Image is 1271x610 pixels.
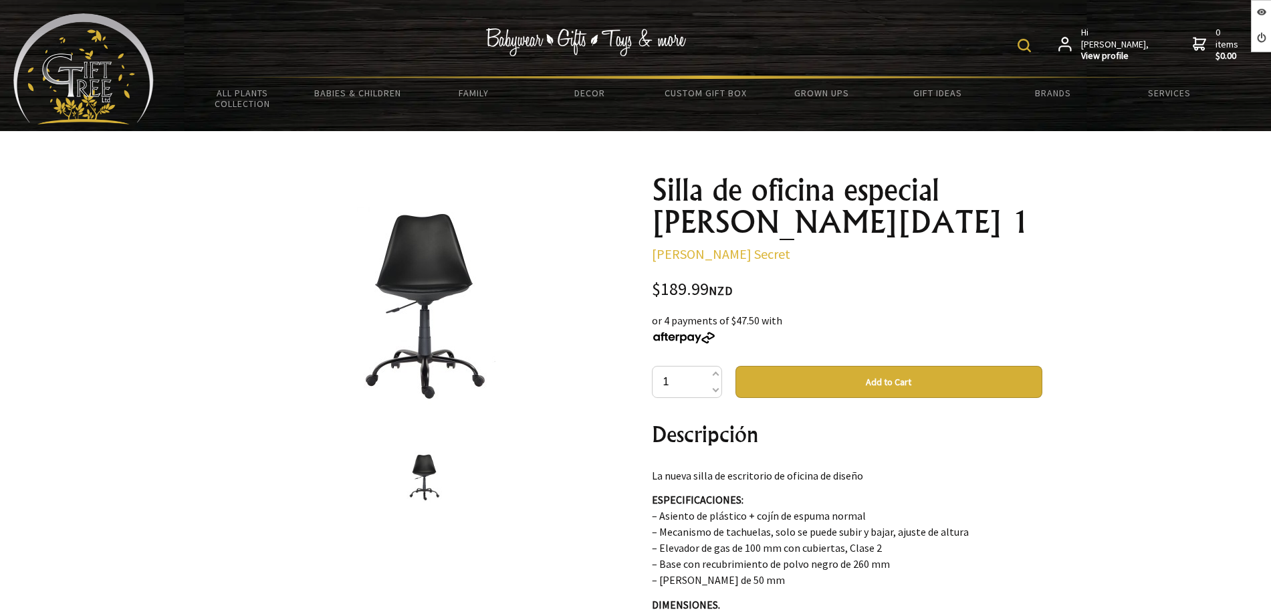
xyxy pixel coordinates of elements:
[353,201,495,407] img: Silla de oficina especial de Navidad 1
[1058,27,1150,62] a: Hi [PERSON_NAME],View profile
[764,79,879,107] a: Grown Ups
[652,174,1042,238] h1: Silla de oficina especial [PERSON_NAME][DATE] 1
[1193,27,1241,62] a: 0 items$0.00
[1111,79,1227,107] a: Services
[652,245,790,262] a: [PERSON_NAME] Secret
[996,79,1111,107] a: Brands
[1216,50,1241,62] strong: $0.00
[652,418,1042,450] h2: Descripción
[13,13,154,124] img: Babyware - Gifts - Toys and more...
[485,28,686,56] img: Babywear - Gifts - Toys & more
[652,312,1042,344] div: or 4 payments of $47.50 with
[407,451,442,502] img: Silla de oficina especial de Navidad 1
[416,79,532,107] a: Family
[648,79,764,107] a: Custom Gift Box
[735,366,1042,398] button: Add to Cart
[1216,26,1241,62] span: 0 items
[1081,27,1150,62] span: Hi [PERSON_NAME],
[652,281,1042,299] div: $189.99
[532,79,647,107] a: Decor
[652,332,716,344] img: Afterpay
[652,493,743,506] strong: ESPECIFICACIONES:
[652,468,1042,484] p: La nueva silla de escritorio de oficina de diseño
[185,79,300,118] a: All Plants Collection
[1081,50,1150,62] strong: View profile
[652,492,1042,588] p: – Asiento de plástico + cojín de espuma normal – Mecanismo de tachuelas, solo se puede subir y ba...
[879,79,995,107] a: Gift Ideas
[1018,39,1031,52] img: product search
[300,79,416,107] a: Babies & Children
[709,283,733,298] span: NZD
